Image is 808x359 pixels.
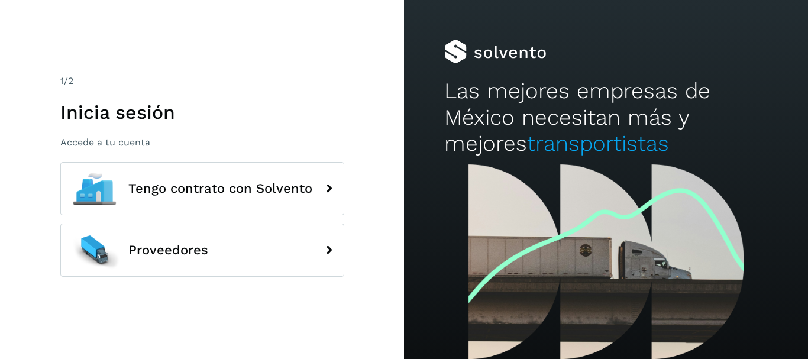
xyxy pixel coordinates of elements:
[444,78,767,157] h2: Las mejores empresas de México necesitan más y mejores
[128,182,312,196] span: Tengo contrato con Solvento
[60,162,344,215] button: Tengo contrato con Solvento
[60,74,344,88] div: /2
[60,101,344,124] h1: Inicia sesión
[60,137,344,148] p: Accede a tu cuenta
[60,224,344,277] button: Proveedores
[527,131,669,156] span: transportistas
[60,75,64,86] span: 1
[128,243,208,257] span: Proveedores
